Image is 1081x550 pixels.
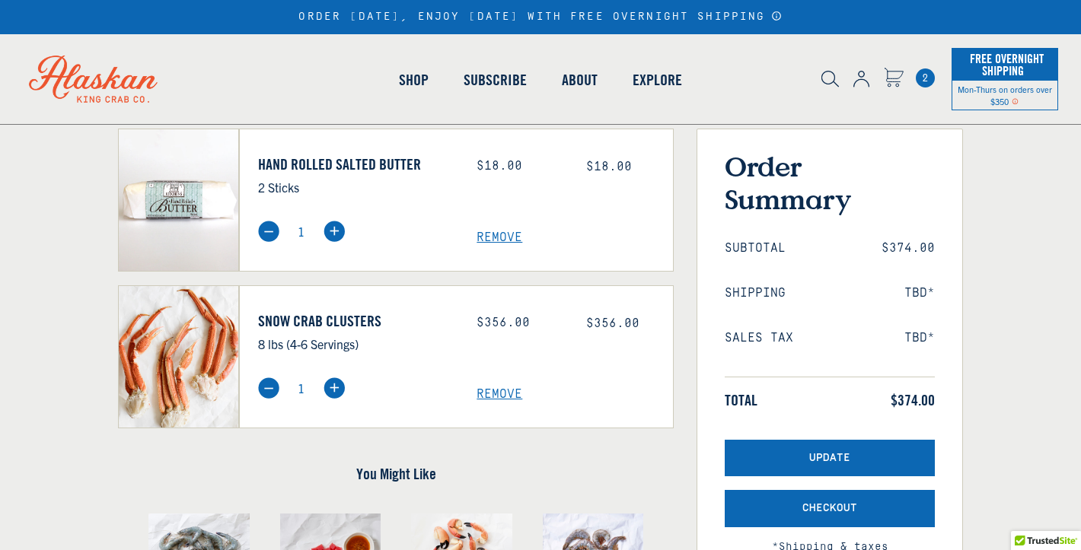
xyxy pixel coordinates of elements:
[477,387,673,402] a: Remove
[586,316,639,330] span: $356.00
[771,11,783,21] a: Announcement Bar Modal
[891,391,935,409] span: $374.00
[258,177,454,197] p: 2 Sticks
[324,221,345,242] img: plus
[725,331,793,345] span: Sales Tax
[258,312,454,330] a: Snow Crab Clusters
[258,221,279,242] img: minus
[586,160,632,173] span: $18.00
[802,502,857,515] span: Checkout
[258,155,454,173] a: Hand Rolled Salted Butter
[725,286,786,300] span: Shipping
[853,71,869,87] img: account
[258,377,279,399] img: minus
[916,68,935,87] a: Cart
[477,316,563,330] div: $356.00
[821,71,839,87] img: search
[725,490,935,527] button: Checkout
[258,334,454,354] p: 8 lbs (4-6 Servings)
[615,37,700,123] a: Explore
[725,241,786,256] span: Subtotal
[119,129,238,271] img: Hand Rolled Salted Butter - 2 Sticks
[446,37,544,123] a: Subscribe
[381,37,446,123] a: Shop
[298,11,782,24] div: ORDER [DATE], ENJOY [DATE] WITH FREE OVERNIGHT SHIPPING
[809,452,850,465] span: Update
[916,68,935,87] span: 2
[1012,96,1019,107] span: Shipping Notice Icon
[725,150,935,215] h3: Order Summary
[882,241,935,256] span: $374.00
[958,84,1052,107] span: Mon-Thurs on orders over $350
[725,440,935,477] button: Update
[544,37,615,123] a: About
[966,47,1044,82] span: Free Overnight Shipping
[324,377,345,399] img: plus
[477,230,673,245] a: Remove
[477,159,563,173] div: $18.00
[119,286,238,428] img: Snow Crab Clusters - 8 lbs (4-6 Servings)
[884,68,904,90] a: Cart
[118,465,674,483] h4: You Might Like
[8,34,179,124] img: Alaskan King Crab Co. logo
[725,391,757,409] span: Total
